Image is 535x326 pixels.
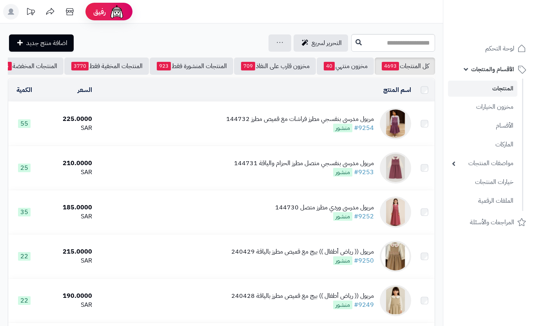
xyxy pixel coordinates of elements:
[18,164,31,172] span: 25
[317,58,374,75] a: مخزون منتهي40
[231,292,374,301] div: مريول (( رياض أطفال )) بيج مع قميص مطرز بالياقة 240428
[43,168,92,177] div: SAR
[448,174,517,191] a: خيارات المنتجات
[275,203,374,212] div: مريول مدرسي وردي مطرز متصل 144730
[71,62,89,70] span: 3770
[43,159,92,168] div: 210.0000
[448,99,517,115] a: مخزون الخيارات
[354,256,374,265] a: #9250
[333,168,352,177] span: منشور
[485,43,514,54] span: لوحة التحكم
[470,217,514,228] span: المراجعات والأسئلة
[157,62,171,70] span: 923
[448,117,517,134] a: الأقسام
[241,62,255,70] span: 709
[294,34,348,52] a: التحرير لسريع
[231,247,374,256] div: مريول (( رياض أطفال )) بيج مع قميص مطرز بالياقة 240429
[18,296,31,305] span: 22
[43,256,92,265] div: SAR
[18,252,31,261] span: 22
[375,58,435,75] a: كل المنتجات4693
[150,58,233,75] a: المنتجات المنشورة فقط923
[448,39,530,58] a: لوحة التحكم
[333,256,352,265] span: منشور
[354,168,374,177] a: #9253
[18,119,31,128] span: 55
[234,159,374,168] div: مريول مدرسي بنفسجي متصل مطرز الحزام والياقة 144731
[382,62,399,70] span: 4693
[448,193,517,209] a: الملفات الرقمية
[234,58,316,75] a: مخزون قارب على النفاذ709
[226,115,374,124] div: مريول مدرسي بنفسجي مطرز فراشات مع قميص مطرز 144732
[324,62,335,70] span: 40
[312,38,342,48] span: التحرير لسريع
[43,301,92,310] div: SAR
[354,212,374,221] a: #9252
[448,155,517,172] a: مواصفات المنتجات
[482,20,528,36] img: logo-2.png
[109,4,125,20] img: ai-face.png
[380,152,411,184] img: مريول مدرسي بنفسجي متصل مطرز الحزام والياقة 144731
[43,292,92,301] div: 190.0000
[18,208,31,216] span: 35
[16,85,32,95] a: الكمية
[64,58,149,75] a: المنتجات المخفية فقط3770
[380,285,411,316] img: مريول (( رياض أطفال )) بيج مع قميص مطرز بالياقة 240428
[93,7,106,16] span: رفيق
[43,212,92,221] div: SAR
[354,123,374,133] a: #9254
[448,136,517,153] a: الماركات
[448,213,530,232] a: المراجعات والأسئلة
[78,85,92,95] a: السعر
[333,212,352,221] span: منشور
[448,81,517,97] a: المنتجات
[43,124,92,133] div: SAR
[380,108,411,139] img: مريول مدرسي بنفسجي مطرز فراشات مع قميص مطرز 144732
[354,300,374,310] a: #9249
[380,241,411,272] img: مريول (( رياض أطفال )) بيج مع قميص مطرز بالياقة 240429
[43,247,92,256] div: 215.0000
[380,196,411,228] img: مريول مدرسي وردي مطرز متصل 144730
[333,301,352,309] span: منشور
[9,34,74,52] a: اضافة منتج جديد
[383,85,411,95] a: اسم المنتج
[333,124,352,132] span: منشور
[471,64,514,75] span: الأقسام والمنتجات
[43,115,92,124] div: 225.0000
[26,38,67,48] span: اضافة منتج جديد
[43,203,92,212] div: 185.0000
[21,4,40,22] a: تحديثات المنصة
